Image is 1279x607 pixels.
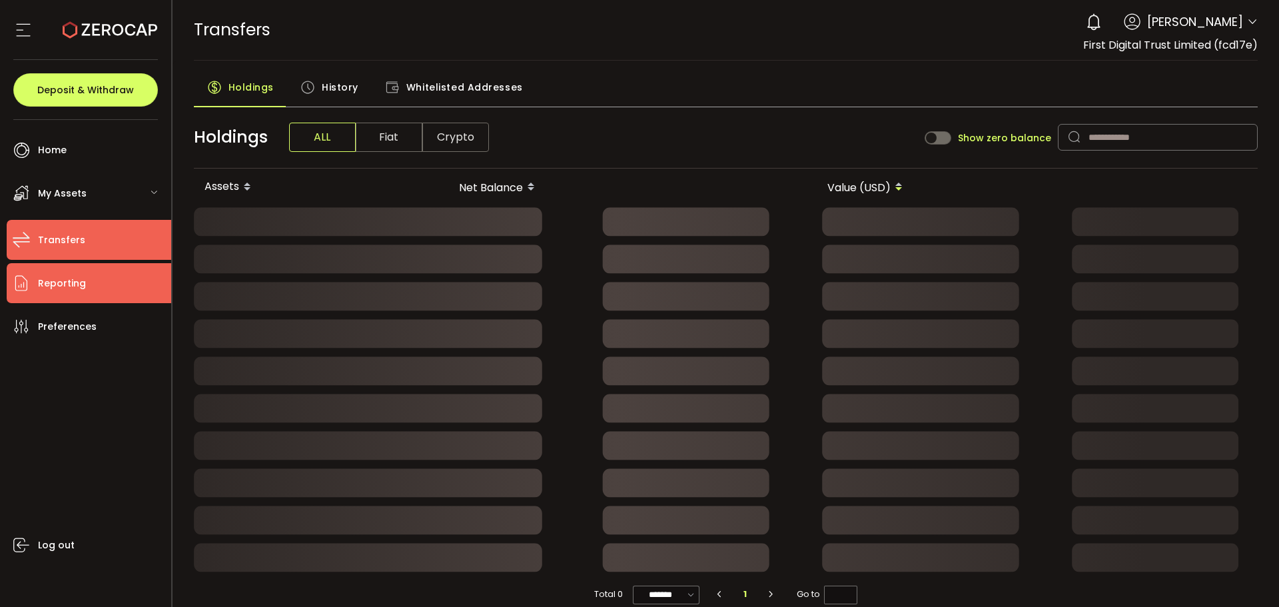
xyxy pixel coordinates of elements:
[289,123,356,152] span: ALL
[37,85,134,95] span: Deposit & Withdraw
[322,74,358,101] span: History
[13,73,158,107] button: Deposit & Withdraw
[194,18,270,41] span: Transfers
[729,176,913,199] div: Value (USD)
[1147,13,1243,31] span: [PERSON_NAME]
[594,585,623,604] span: Total 0
[733,585,757,604] li: 1
[356,123,422,152] span: Fiat
[38,184,87,203] span: My Assets
[38,536,75,555] span: Log out
[38,141,67,160] span: Home
[422,123,489,152] span: Crypto
[797,585,857,604] span: Go to
[1083,37,1258,53] span: First Digital Trust Limited (fcd17e)
[406,74,523,101] span: Whitelisted Addresses
[38,231,85,250] span: Transfers
[1212,543,1279,607] iframe: Chat Widget
[38,317,97,336] span: Preferences
[958,133,1051,143] span: Show zero balance
[38,274,86,293] span: Reporting
[194,125,268,150] span: Holdings
[362,176,546,199] div: Net Balance
[194,176,362,199] div: Assets
[228,74,274,101] span: Holdings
